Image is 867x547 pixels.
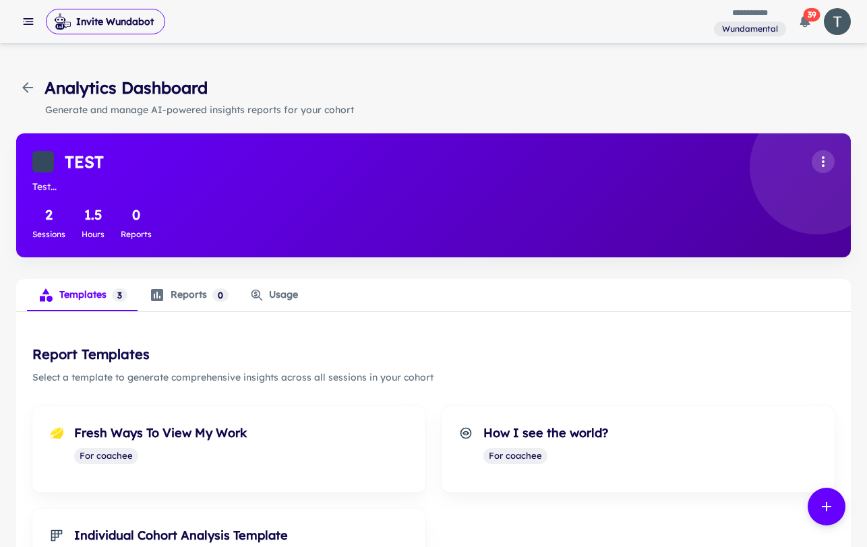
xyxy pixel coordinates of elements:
[250,288,298,302] div: Usage
[714,20,786,37] span: You are a member of this workspace. Contact your workspace owner for assistance.
[808,488,845,525] button: generate report
[212,290,229,300] span: 0
[46,8,165,35] span: Invite Wundabot to record a meeting
[82,229,104,239] span: Hours
[32,229,65,239] span: Sessions
[791,8,818,35] button: 39
[32,205,65,225] h5: 2
[717,23,783,35] span: Wundamental
[46,9,165,34] button: Invite Wundabot
[44,75,208,100] h4: Analytics Dashboard
[32,179,835,194] p: Test...
[804,8,820,22] span: 39
[27,279,840,311] div: analytics tabs
[121,205,152,225] h5: 0
[82,205,104,225] h5: 1.5
[812,150,835,173] button: Cohort actions
[32,344,835,364] h5: Report Templates
[149,287,229,303] div: Reports
[38,287,127,303] div: Templates
[824,8,851,35] img: photoURL
[65,150,104,174] h4: TEST
[121,229,152,239] span: Reports
[32,370,835,385] p: Select a template to generate comprehensive insights across all sessions in your cohort
[112,290,127,300] span: 3
[16,102,851,117] p: Generate and manage AI-powered insights reports for your cohort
